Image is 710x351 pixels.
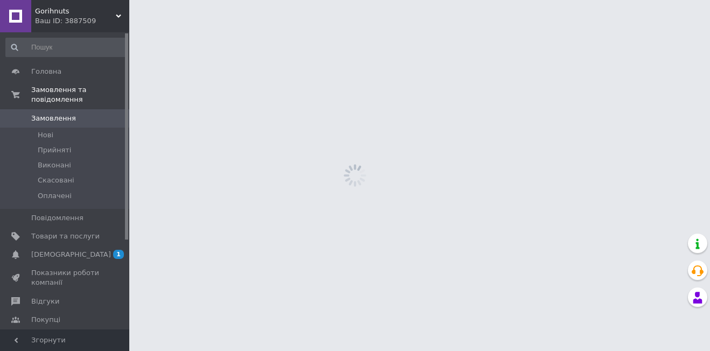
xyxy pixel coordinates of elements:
span: Скасовані [38,175,74,185]
span: Нові [38,130,53,140]
span: Замовлення [31,114,76,123]
span: Головна [31,67,61,76]
span: Прийняті [38,145,71,155]
span: Відгуки [31,297,59,306]
span: Оплачені [38,191,72,201]
div: Ваш ID: 3887509 [35,16,129,26]
input: Пошук [5,38,127,57]
span: [DEMOGRAPHIC_DATA] [31,250,111,259]
span: 1 [113,250,124,259]
span: Замовлення та повідомлення [31,85,129,104]
span: Товари та послуги [31,231,100,241]
span: Виконані [38,160,71,170]
span: Повідомлення [31,213,83,223]
span: Gorihnuts [35,6,116,16]
span: Показники роботи компанії [31,268,100,287]
span: Покупці [31,315,60,325]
